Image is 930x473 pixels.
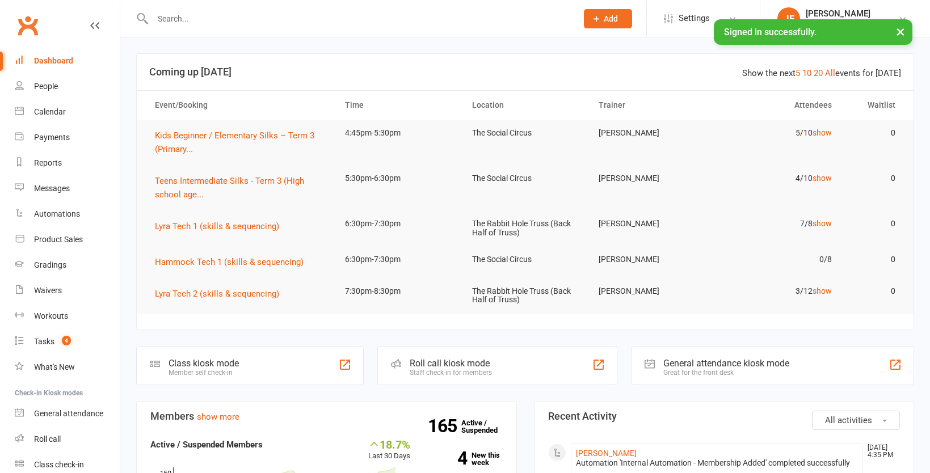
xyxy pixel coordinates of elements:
[34,460,84,469] div: Class check-in
[663,369,789,377] div: Great for the front desk
[462,278,589,314] td: The Rabbit Hole Truss (Back Half of Truss)
[15,329,120,354] a: Tasks 4
[842,210,906,237] td: 0
[15,278,120,303] a: Waivers
[576,449,637,458] a: [PERSON_NAME]
[461,411,511,442] a: 165Active / Suspended
[150,411,503,422] h3: Members
[462,120,589,146] td: The Social Circus
[842,246,906,273] td: 0
[34,337,54,346] div: Tasks
[155,257,304,267] span: Hammock Tech 1 (skills & sequencing)
[813,219,832,228] a: show
[716,165,843,192] td: 4/10
[15,227,120,252] a: Product Sales
[825,68,835,78] a: All
[197,412,239,422] a: show more
[34,209,80,218] div: Automations
[716,278,843,305] td: 3/12
[663,358,789,369] div: General attendance kiosk mode
[588,246,716,273] td: [PERSON_NAME]
[169,369,239,377] div: Member self check-in
[15,252,120,278] a: Gradings
[428,417,461,434] strong: 165
[335,246,462,273] td: 6:30pm-7:30pm
[155,130,314,154] span: Kids Beginner / Elementary Silks – Term 3 (Primary...
[716,246,843,273] td: 0/8
[15,74,120,99] a: People
[155,289,279,299] span: Lyra Tech 2 (skills & sequencing)
[410,358,492,369] div: Roll call kiosk mode
[34,184,70,193] div: Messages
[34,362,75,371] div: What's New
[169,358,239,369] div: Class kiosk mode
[584,9,632,28] button: Add
[462,246,589,273] td: The Social Circus
[335,278,462,305] td: 7:30pm-8:30pm
[742,66,901,80] div: Show the next events for [DATE]
[862,444,899,459] time: [DATE] 4:35 PM
[576,458,858,468] div: Automation 'Internal Automation - Membership Added' completed successfully
[806,9,893,19] div: [PERSON_NAME]
[777,7,800,30] div: JF
[150,440,263,450] strong: Active / Suspended Members
[149,11,569,27] input: Search...
[716,210,843,237] td: 7/8
[15,150,120,176] a: Reports
[34,311,68,320] div: Workouts
[15,201,120,227] a: Automations
[588,210,716,237] td: [PERSON_NAME]
[155,287,287,301] button: Lyra Tech 2 (skills & sequencing)
[588,120,716,146] td: [PERSON_NAME]
[34,107,66,116] div: Calendar
[155,174,325,201] button: Teens Intermediate Silks - Term 3 (High school age...
[335,91,462,120] th: Time
[842,91,906,120] th: Waitlist
[14,11,42,40] a: Clubworx
[427,450,467,467] strong: 4
[155,255,312,269] button: Hammock Tech 1 (skills & sequencing)
[15,354,120,380] a: What's New
[34,82,58,91] div: People
[34,235,83,244] div: Product Sales
[155,176,304,200] span: Teens Intermediate Silks - Term 3 (High school age...
[825,415,872,425] span: All activities
[34,260,66,269] div: Gradings
[842,165,906,192] td: 0
[368,438,410,450] div: 18.7%
[34,286,62,295] div: Waivers
[15,48,120,74] a: Dashboard
[335,120,462,146] td: 4:45pm-5:30pm
[145,91,335,120] th: Event/Booking
[890,19,911,44] button: ×
[462,210,589,246] td: The Rabbit Hole Truss (Back Half of Truss)
[15,99,120,125] a: Calendar
[34,409,103,418] div: General attendance
[335,210,462,237] td: 6:30pm-7:30pm
[716,91,843,120] th: Attendees
[15,303,120,329] a: Workouts
[812,411,900,430] button: All activities
[15,426,120,452] a: Roll call
[604,14,618,23] span: Add
[155,221,279,231] span: Lyra Tech 1 (skills & sequencing)
[34,133,70,142] div: Payments
[679,6,710,31] span: Settings
[155,129,325,156] button: Kids Beginner / Elementary Silks – Term 3 (Primary...
[427,451,503,466] a: 4New this week
[462,91,589,120] th: Location
[588,278,716,305] td: [PERSON_NAME]
[716,120,843,146] td: 5/10
[802,68,811,78] a: 10
[724,27,817,37] span: Signed in successfully.
[588,165,716,192] td: [PERSON_NAME]
[842,278,906,305] td: 0
[588,91,716,120] th: Trainer
[842,120,906,146] td: 0
[368,438,410,462] div: Last 30 Days
[62,336,71,345] span: 4
[806,19,893,29] div: The Social Circus Pty Ltd
[814,68,823,78] a: 20
[796,68,800,78] a: 5
[15,176,120,201] a: Messages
